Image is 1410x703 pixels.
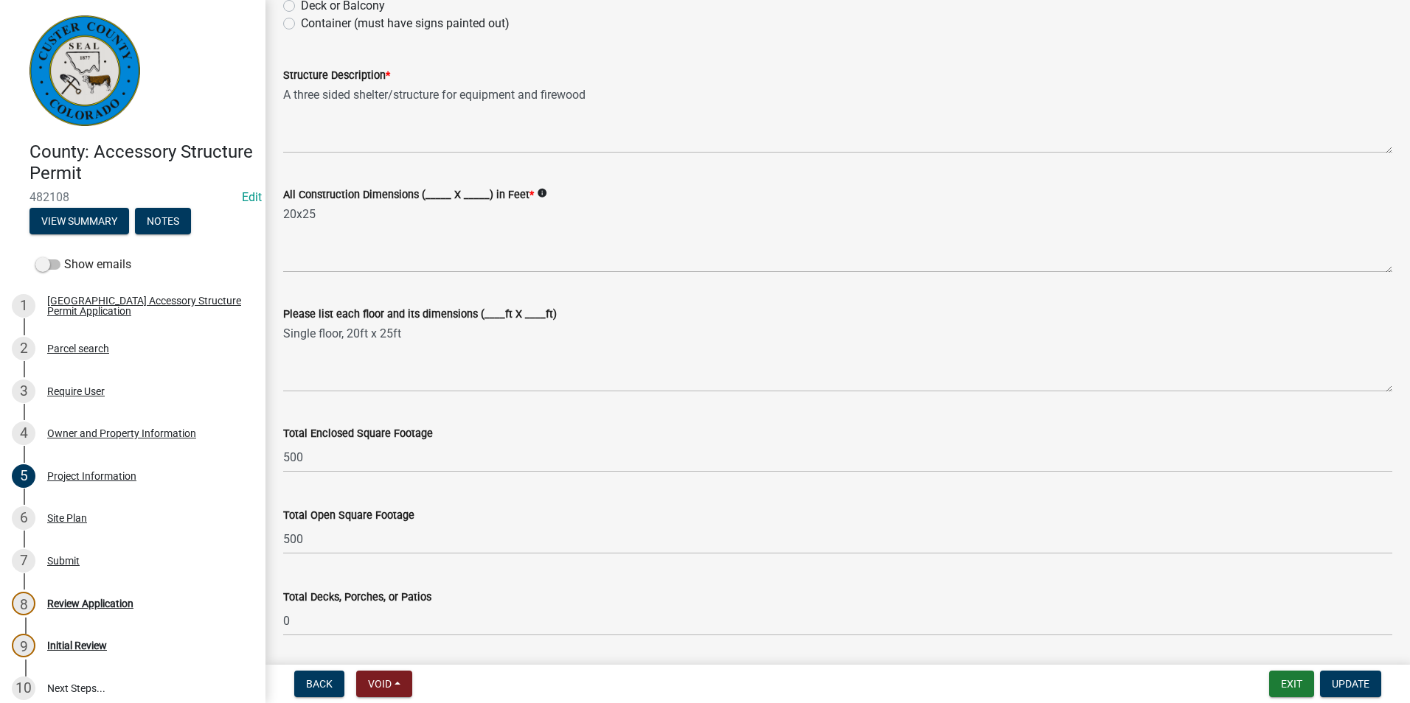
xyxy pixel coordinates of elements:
[537,188,547,198] i: info
[29,141,254,184] h4: County: Accessory Structure Permit
[12,422,35,445] div: 4
[12,294,35,318] div: 1
[294,671,344,697] button: Back
[1320,671,1381,697] button: Update
[368,678,392,690] span: Void
[47,640,107,651] div: Initial Review
[283,592,431,603] label: Total Decks, Porches, or Patios
[12,592,35,615] div: 8
[47,428,196,438] div: Owner and Property Information
[12,549,35,573] div: 7
[47,386,105,396] div: Require User
[47,471,136,481] div: Project Information
[301,15,510,32] label: Container (must have signs painted out)
[1332,678,1369,690] span: Update
[242,190,262,204] a: Edit
[47,513,87,523] div: Site Plan
[283,429,433,439] label: Total Enclosed Square Footage
[29,208,129,234] button: View Summary
[29,216,129,228] wm-modal-confirm: Summary
[12,506,35,530] div: 6
[35,256,131,273] label: Show emails
[12,634,35,657] div: 9
[242,190,262,204] wm-modal-confirm: Edit Application Number
[135,216,191,228] wm-modal-confirm: Notes
[12,676,35,700] div: 10
[283,190,534,200] label: All Construction Dimensions (_____ X _____) in Feet
[12,337,35,360] div: 2
[135,208,191,234] button: Notes
[29,190,236,204] span: 482108
[47,343,109,354] div: Parcel search
[306,678,333,690] span: Back
[356,671,412,697] button: Void
[47,556,80,566] div: Submit
[47,295,242,316] div: [GEOGRAPHIC_DATA] Accessory Structure Permit Application
[283,309,557,320] label: Please list each floor and its dimensions (____ft X ____ft)
[283,511,414,521] label: Total Open Square Footage
[12,464,35,488] div: 5
[283,71,390,81] label: Structure Description
[1269,671,1314,697] button: Exit
[12,380,35,403] div: 3
[29,15,140,126] img: Custer County, Colorado
[47,598,133,609] div: Review Application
